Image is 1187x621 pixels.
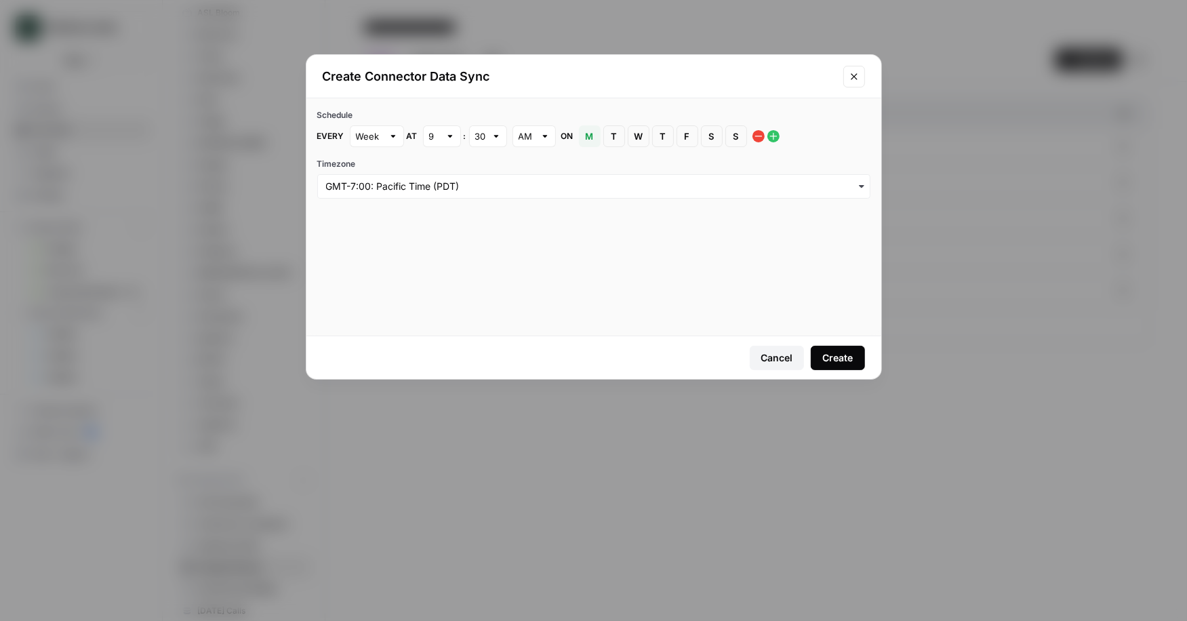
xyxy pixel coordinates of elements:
[677,125,698,147] button: F
[610,129,618,143] span: T
[407,130,418,142] span: at
[586,129,594,143] span: M
[725,125,747,147] button: S
[519,129,535,143] input: AM
[659,129,667,143] span: T
[843,66,865,87] button: Close modal
[811,346,865,370] button: Create
[603,125,625,147] button: T
[317,109,870,121] div: Schedule
[429,129,440,143] input: 9
[761,351,792,365] div: Cancel
[708,129,716,143] span: S
[652,125,674,147] button: T
[635,129,643,143] span: W
[628,125,649,147] button: W
[579,125,601,147] button: M
[732,129,740,143] span: S
[323,67,835,86] h2: Create Connector Data Sync
[317,130,344,142] span: Every
[750,346,804,370] button: Cancel
[822,351,853,365] div: Create
[683,129,691,143] span: F
[475,129,486,143] input: 30
[464,130,466,142] span: :
[317,158,870,170] label: Timezone
[561,130,574,142] span: on
[356,129,383,143] input: Week
[701,125,723,147] button: S
[326,180,862,193] input: GMT-7:00: Pacific Time (PDT)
